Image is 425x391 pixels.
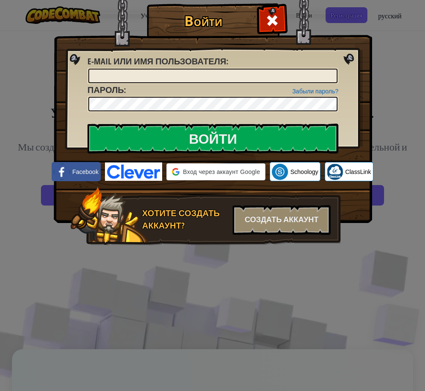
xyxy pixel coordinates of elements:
[54,164,70,180] img: facebook_small.png
[183,168,260,176] span: Вход через аккаунт Google
[105,162,162,181] img: clever-logo-blue.png
[166,163,266,180] div: Вход через аккаунт Google
[87,55,226,67] span: E-mail или имя пользователя
[272,164,288,180] img: schoology.png
[142,207,227,232] div: Хотите создать аккаунт?
[87,84,126,96] label: :
[327,164,343,180] img: classlink-logo-small.png
[345,168,371,176] span: ClassLink
[290,168,318,176] span: Schoology
[87,55,228,68] label: :
[149,13,258,28] h1: Войти
[87,124,338,154] input: Войти
[233,205,331,235] div: Создать аккаунт
[72,168,98,176] span: Facebook
[292,88,338,95] a: Забыли пароль?
[87,84,124,96] span: Пароль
